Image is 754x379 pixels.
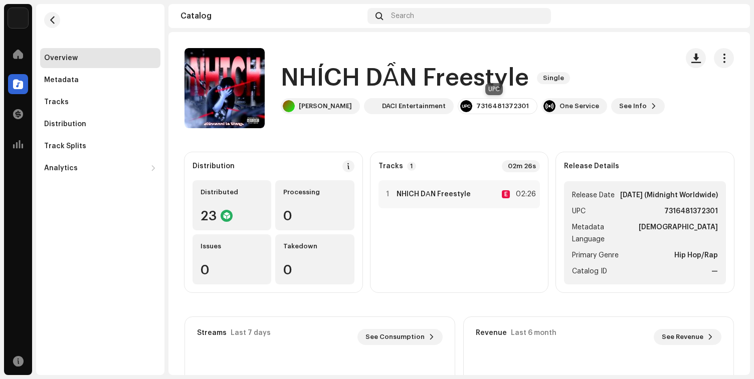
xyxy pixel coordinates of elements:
h1: NHÍCH DẦN Freestyle [281,62,529,94]
strong: 7316481372301 [664,205,718,217]
div: Issues [201,242,263,250]
button: See Consumption [357,329,443,345]
span: UPC [572,205,586,217]
div: Metadata [44,76,79,84]
span: Search [391,12,414,20]
div: Tracks [44,98,69,106]
div: Overview [44,54,78,62]
button: See Info [611,98,665,114]
div: 02:26 [514,188,536,200]
span: Metadata Language [572,221,637,245]
div: Track Splits [44,142,86,150]
div: 7316481372301 [476,102,529,110]
strong: — [711,265,718,277]
div: 02m 26s [502,160,540,172]
div: Streams [197,329,227,337]
strong: Release Details [564,162,619,170]
re-m-nav-item: Distribution [40,114,160,134]
span: See Info [619,96,647,116]
strong: [DATE] (Midnight Worldwide) [620,189,718,201]
div: Distribution [44,120,86,128]
div: Distributed [201,188,263,196]
img: de0d2825-999c-4937-b35a-9adca56ee094 [8,8,28,28]
div: Last 7 days [231,329,271,337]
div: Revenue [476,329,507,337]
div: Processing [283,188,346,196]
span: Single [537,72,570,84]
div: Distribution [193,162,235,170]
re-m-nav-item: Metadata [40,70,160,90]
div: Takedown [283,242,346,250]
re-m-nav-item: Overview [40,48,160,68]
div: Last 6 month [511,329,556,337]
strong: Tracks [379,162,403,170]
span: See Revenue [662,327,703,347]
span: Catalog ID [572,265,607,277]
span: Release Date [572,189,615,201]
strong: NHÍCH DẦN Freestyle [397,190,471,198]
strong: [DEMOGRAPHIC_DATA] [639,221,718,245]
img: b6bd29e2-72e1-4683-aba9-aa4383998dae [722,8,738,24]
re-m-nav-item: Tracks [40,92,160,112]
strong: Hip Hop/Rap [674,249,718,261]
div: DACI Entertainment [382,102,446,110]
div: Catalog [180,12,363,20]
div: One Service [559,102,599,110]
span: Primary Genre [572,249,619,261]
span: See Consumption [365,327,425,347]
re-m-nav-item: Track Splits [40,136,160,156]
div: E [502,190,510,198]
img: 5393a41b-8e6a-489d-af83-f6e297edbb57 [366,100,378,112]
re-m-nav-dropdown: Analytics [40,158,160,178]
div: Analytics [44,164,78,172]
button: See Revenue [654,329,721,345]
p-badge: 1 [407,162,416,171]
div: [PERSON_NAME] [299,102,352,110]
